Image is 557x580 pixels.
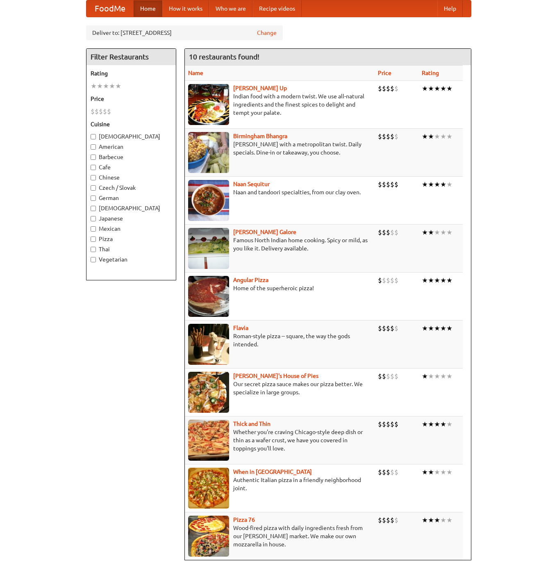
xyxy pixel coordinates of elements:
[446,324,452,333] li: ★
[446,132,452,141] li: ★
[378,468,382,477] li: $
[91,185,96,191] input: Czech / Slovak
[440,228,446,237] li: ★
[394,372,398,381] li: $
[428,372,434,381] li: ★
[103,107,107,116] li: $
[446,372,452,381] li: ★
[390,372,394,381] li: $
[386,516,390,525] li: $
[233,421,271,427] a: Thick and Thin
[394,132,398,141] li: $
[233,373,318,379] a: [PERSON_NAME]'s House of Pies
[233,229,296,235] a: [PERSON_NAME] Galore
[91,206,96,211] input: [DEMOGRAPHIC_DATA]
[233,181,270,187] a: Naan Sequitur
[91,143,172,151] label: American
[382,132,386,141] li: $
[91,134,96,139] input: [DEMOGRAPHIC_DATA]
[428,180,434,189] li: ★
[446,420,452,429] li: ★
[233,133,287,139] a: Birmingham Bhangra
[233,516,255,523] a: Pizza 76
[428,84,434,93] li: ★
[422,228,428,237] li: ★
[91,194,172,202] label: German
[378,324,382,333] li: $
[162,0,209,17] a: How it works
[390,132,394,141] li: $
[440,420,446,429] li: ★
[188,140,372,157] p: [PERSON_NAME] with a metropolitan twist. Daily specials. Dine-in or takeaway, you choose.
[91,237,96,242] input: Pizza
[91,196,96,201] input: German
[378,276,382,285] li: $
[394,468,398,477] li: $
[440,324,446,333] li: ★
[91,132,172,141] label: [DEMOGRAPHIC_DATA]
[103,82,109,91] li: ★
[91,153,172,161] label: Barbecue
[446,84,452,93] li: ★
[394,84,398,93] li: $
[434,468,440,477] li: ★
[394,276,398,285] li: $
[390,180,394,189] li: $
[446,228,452,237] li: ★
[390,468,394,477] li: $
[446,516,452,525] li: ★
[252,0,302,17] a: Recipe videos
[386,276,390,285] li: $
[434,372,440,381] li: ★
[188,284,372,292] p: Home of the superheroic pizza!
[91,235,172,243] label: Pizza
[386,420,390,429] li: $
[440,372,446,381] li: ★
[233,277,268,283] b: Angular Pizza
[233,325,248,331] b: Flavia
[91,69,172,77] h5: Rating
[99,107,103,116] li: $
[394,180,398,189] li: $
[422,132,428,141] li: ★
[91,214,172,223] label: Japanese
[188,468,229,509] img: wheninrome.jpg
[382,372,386,381] li: $
[394,324,398,333] li: $
[115,82,121,91] li: ★
[378,420,382,429] li: $
[422,372,428,381] li: ★
[422,516,428,525] li: ★
[428,468,434,477] li: ★
[91,155,96,160] input: Barbecue
[440,516,446,525] li: ★
[422,84,428,93] li: ★
[434,276,440,285] li: ★
[91,216,96,221] input: Japanese
[428,132,434,141] li: ★
[188,324,229,365] img: flavia.jpg
[378,180,382,189] li: $
[378,132,382,141] li: $
[394,516,398,525] li: $
[434,84,440,93] li: ★
[386,324,390,333] li: $
[107,107,111,116] li: $
[91,95,172,103] h5: Price
[257,29,277,37] a: Change
[91,163,172,171] label: Cafe
[386,180,390,189] li: $
[91,226,96,232] input: Mexican
[86,25,283,40] div: Deliver to: [STREET_ADDRESS]
[378,516,382,525] li: $
[189,53,259,61] ng-pluralize: 10 restaurants found!
[233,469,312,475] a: When in [GEOGRAPHIC_DATA]
[390,420,394,429] li: $
[386,372,390,381] li: $
[428,276,434,285] li: ★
